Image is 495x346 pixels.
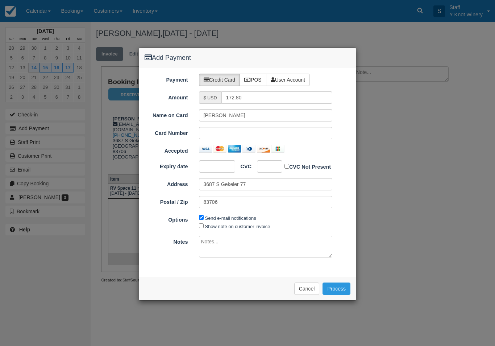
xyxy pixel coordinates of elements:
[284,162,331,171] label: CVC Not Present
[205,215,256,221] label: Send e-mail notifications
[235,160,251,170] label: CVC
[139,145,194,155] label: Accepted
[139,91,194,102] label: Amount
[284,164,289,169] input: CVC Not Present
[240,74,266,86] label: POS
[204,95,217,100] small: $ USD
[221,91,333,104] input: Valid amount required.
[145,53,350,63] h4: Add Payment
[294,283,320,295] button: Cancel
[199,74,240,86] label: Credit Card
[139,160,194,170] label: Expiry date
[139,196,194,206] label: Postal / Zip
[139,109,194,119] label: Name on Card
[139,236,194,246] label: Notes
[323,283,350,295] button: Process
[139,127,194,137] label: Card Number
[139,178,194,188] label: Address
[205,224,270,229] label: Show note on customer invoice
[139,74,194,84] label: Payment
[139,214,194,224] label: Options
[266,74,310,86] label: User Account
